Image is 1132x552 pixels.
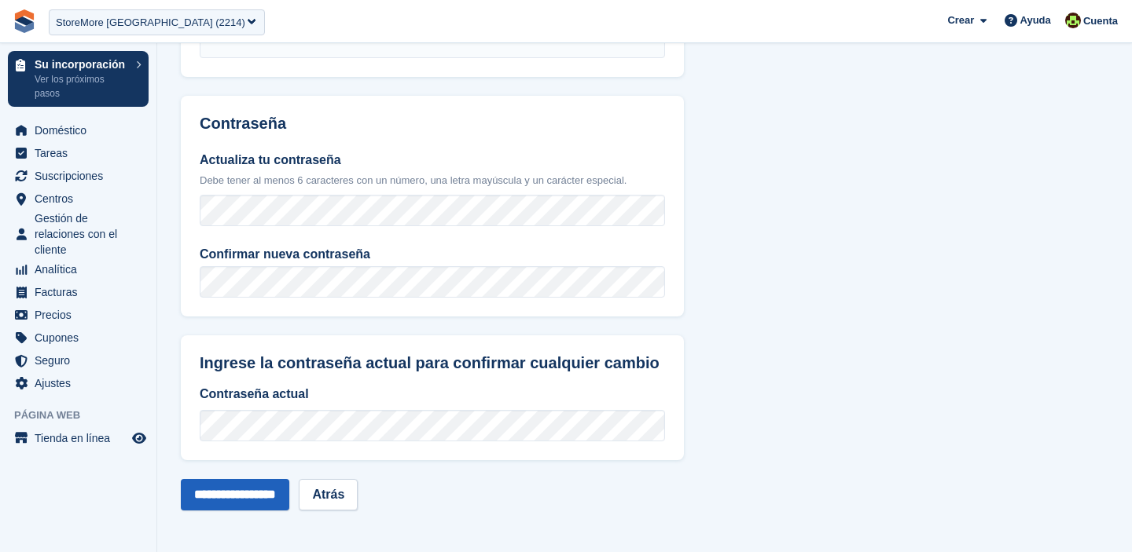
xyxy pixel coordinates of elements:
[14,408,156,423] span: Página web
[1065,13,1081,28] img: Catherine Coffey
[56,15,245,31] div: StoreMore [GEOGRAPHIC_DATA] (2214)
[8,188,149,210] a: menu
[1020,13,1051,28] span: Ayuda
[35,165,129,187] span: Suscripciones
[35,281,129,303] span: Facturas
[8,258,149,280] a: menu
[8,372,149,394] a: menu
[35,304,129,326] span: Precios
[13,9,36,33] img: stora-icon-8386f47178a22dfd0bd8f6a31ec36ba5ce8667c1dd55bd0f319d3a0aa187defe.svg
[35,188,129,210] span: Centros
[35,119,129,141] span: Doméstico
[200,173,665,188] p: Debe tener al menos 6 caracteres con un número, una letra mayúscula y un carácter especial.
[35,327,129,349] span: Cupones
[35,142,129,164] span: Tareas
[35,349,129,371] span: Seguro
[35,210,129,258] span: Gestión de relaciones con el cliente
[200,245,665,264] label: Confirmar nueva contraseña
[200,354,665,372] h2: Ingrese la contraseña actual para confirmar cualquier cambio
[8,327,149,349] a: menu
[8,304,149,326] a: menu
[1083,13,1118,29] span: Cuenta
[35,427,129,449] span: Tienda en línea
[35,72,128,101] p: Ver los próximos pasos
[8,142,149,164] a: menu
[200,385,665,404] label: Contraseña actual
[35,59,128,70] p: Su incorporación
[200,151,665,170] label: Actualiza tu contraseña
[130,429,149,448] a: Vista previa de la tienda
[299,479,358,510] a: Atrás
[8,165,149,187] a: menu
[8,119,149,141] a: menu
[8,210,149,258] a: menu
[8,349,149,371] a: menu
[8,427,149,449] a: menú
[8,281,149,303] a: menu
[8,51,149,107] a: Su incorporación Ver los próximos pasos
[35,258,129,280] span: Analítica
[200,115,665,133] h2: Contraseña
[947,13,974,28] span: Crear
[35,372,129,394] span: Ajustes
